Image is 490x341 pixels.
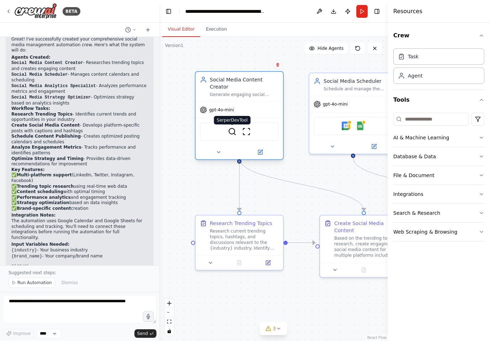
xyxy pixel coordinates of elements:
[17,280,52,286] span: Run Automation
[11,263,148,269] div: 07:28 AM
[11,55,50,60] strong: Agents Created:
[240,148,280,156] button: Open in side panel
[11,95,148,106] li: - Optimizes strategy based on analytics insights
[17,200,69,205] strong: Strategy optimization
[9,270,151,276] p: Suggested next steps:
[11,106,50,111] strong: Workflow Tasks:
[273,60,282,69] button: Delete node
[224,259,255,267] button: No output available
[11,72,148,83] li: - Manages content calendars and scheduling
[11,37,148,53] p: Great! I've successfully created your comprehensive social media management automation crew. Here...
[11,134,148,145] li: - Creates optimized posting calendars and schedules
[17,172,72,177] strong: Multi-platform support
[11,254,148,260] li: - Your company/brand name
[393,110,484,247] div: Tools
[372,6,382,16] button: Hide right sidebar
[3,329,34,338] button: Improve
[393,90,484,110] button: Tools
[195,215,284,271] div: Research Trending TopicsResearch current trending topics, hashtags, and discussions relevant to t...
[11,134,81,139] strong: Schedule Content Publishing
[324,78,393,85] div: Social Media Scheduler
[11,123,80,128] strong: Create Social Media Content
[11,112,73,117] strong: Research Trending Topics
[134,329,156,338] button: Send
[165,43,183,48] div: Version 1
[393,204,484,222] button: Search & Research
[408,72,422,79] div: Agent
[305,43,348,54] button: Hide Agents
[165,299,174,308] button: zoom in
[63,7,80,16] div: BETA
[195,73,284,161] div: Social Media Content CreatorGenerate engaging social media content based on trending topics in {i...
[162,22,200,37] button: Visual Editor
[165,299,174,336] div: React Flow controls
[142,26,154,34] button: Start a new chat
[11,60,83,65] code: Social Media Content Creator
[13,331,31,336] span: Improve
[393,147,484,166] button: Database & Data
[11,95,91,100] code: Social Media Strategy Optimizer
[273,325,276,332] span: 3
[354,142,394,151] button: Open in side panel
[11,254,42,259] code: {brand_name}
[11,60,148,71] li: - Researches trending topics and creates engaging content
[334,220,403,234] div: Create Social Media Content
[256,259,280,267] button: Open in side panel
[14,3,57,19] img: Logo
[11,83,148,95] li: - Analyzes performance metrics and engagement
[17,195,71,200] strong: Performance analytics
[288,239,315,246] g: Edge from 30f34c30-edfd-4c6e-8899-27aa985d8065 to 8f986afa-8a42-41de-b3f7-2382832f3bca
[349,266,379,274] button: No output available
[11,213,55,218] strong: Integration Notes:
[165,317,174,326] button: fit view
[393,185,484,203] button: Integrations
[11,248,37,253] code: {industry}
[122,26,139,34] button: Switch to previous chat
[380,266,405,274] button: Open in side panel
[62,280,78,286] span: Dismiss
[242,127,251,136] img: ScrapeWebsiteTool
[408,53,419,60] div: Task
[393,128,484,147] button: AI & Machine Learning
[11,242,70,247] strong: Input Variables Needed:
[17,206,71,211] strong: Brand-specific content
[17,189,63,194] strong: Content scheduling
[393,7,422,16] h4: Resources
[165,326,174,336] button: toggle interactivity
[165,308,174,317] button: zoom out
[210,92,279,97] div: Generate engaging social media content based on trending topics in {industry}, creating platform-...
[11,247,148,254] li: - Your business industry
[164,6,174,16] button: Hide left sidebar
[393,46,484,90] div: Crew
[58,278,81,288] button: Dismiss
[260,322,287,335] button: 3
[323,101,348,107] span: gpt-4o-mini
[11,145,148,156] li: - Tracks performance and identifies patterns
[393,166,484,185] button: File & Document
[11,172,148,211] p: ✅ (LinkedIn, Twitter, Instagram, Facebook) ✅ using real-time web data ✅ with optimal timing ✅ and...
[137,331,148,336] span: Send
[356,122,364,130] img: Google Sheets
[393,26,484,46] button: Crew
[17,184,74,189] strong: Trending topic research
[319,215,408,278] div: Create Social Media ContentBased on the trending topics research, create engaging social media co...
[342,122,350,130] img: Google Calendar
[11,156,148,167] li: - Provides data-driven recommendations for improvement
[11,112,148,123] li: - Identifies current trends and opportunities in your industry
[185,8,265,15] nav: breadcrumb
[309,73,398,154] div: Social Media SchedulerSchedule and manage the publishing of social media content across multiple ...
[334,235,403,258] div: Based on the trending topics research, create engaging social media content for multiple platform...
[9,278,55,288] button: Run Automation
[210,228,279,251] div: Research current trending topics, hashtags, and discussions relevant to the {industry} industry. ...
[236,158,367,211] g: Edge from 57d59baf-b8c2-4256-bdb7-1be0eefcb797 to 8f986afa-8a42-41de-b3f7-2382832f3bca
[393,223,484,241] button: Web Scraping & Browsing
[11,156,84,161] strong: Optimize Strategy and Timing
[11,167,44,172] strong: Key Features:
[11,84,96,89] code: Social Media Analytics Specialist
[324,86,393,92] div: Schedule and manage the publishing of social media content across multiple platforms at optimal t...
[210,220,272,227] div: Research Trending Topics
[200,22,233,37] button: Execution
[367,336,387,340] a: React Flow attribution
[143,311,154,322] button: Click to speak your automation idea
[210,76,279,90] div: Social Media Content Creator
